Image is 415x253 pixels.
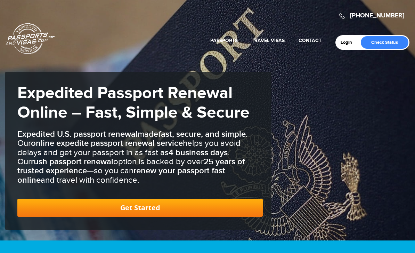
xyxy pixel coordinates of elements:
[299,38,322,44] a: Contact
[17,130,263,185] h3: made . Our helps you avoid delays and get your passport in as fast as . Our option is backed by o...
[31,138,183,148] b: online expedite passport renewal service
[210,38,238,44] a: Passports
[17,199,263,217] a: Get Started
[6,23,55,54] a: Passports & [DOMAIN_NAME]
[17,166,225,185] b: renew your passport fast online
[341,40,357,45] a: Login
[252,38,285,44] a: Travel Visas
[31,157,113,167] b: rush passport renewal
[17,129,138,139] b: Expedited U.S. passport renewal
[158,129,246,139] b: fast, secure, and simple
[169,148,228,158] b: 4 business days
[350,12,404,19] a: [PHONE_NUMBER]
[17,83,250,123] strong: Expedited Passport Renewal Online – Fast, Simple & Secure
[17,157,245,176] b: 25 years of trusted experience
[361,36,408,49] a: Check Status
